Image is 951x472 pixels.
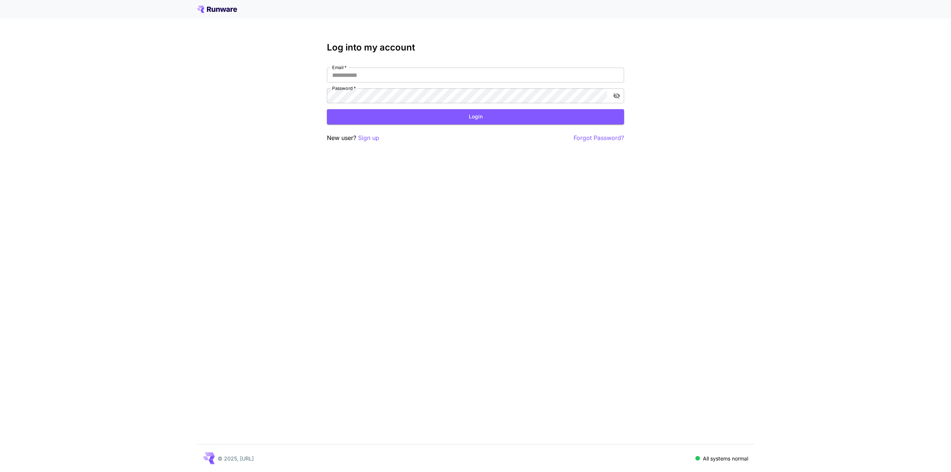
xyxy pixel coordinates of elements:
[332,85,356,91] label: Password
[332,64,347,71] label: Email
[327,42,624,53] h3: Log into my account
[327,133,379,143] p: New user?
[610,89,623,102] button: toggle password visibility
[358,133,379,143] button: Sign up
[218,455,254,462] p: © 2025, [URL]
[327,109,624,124] button: Login
[703,455,748,462] p: All systems normal
[574,133,624,143] button: Forgot Password?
